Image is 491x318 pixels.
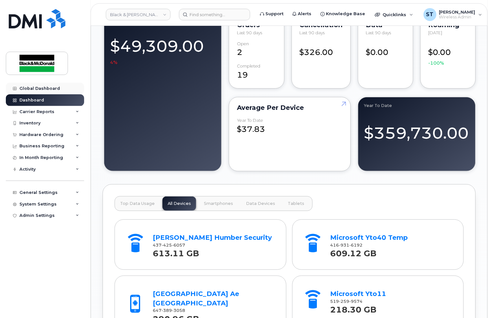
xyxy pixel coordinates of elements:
[439,15,475,20] span: Wireless Admin
[237,118,263,123] div: Year to Date
[283,196,310,211] button: Tablets
[439,9,475,15] span: [PERSON_NAME]
[110,33,216,66] div: $49,309.00
[153,308,185,313] span: 647
[237,30,262,35] span: Last 90 days
[330,234,408,241] a: Microsoft Yto40 Temp
[106,9,171,20] a: Black & McDonald
[364,103,470,108] div: Year to Date
[330,299,363,304] span: 519
[153,243,185,248] span: 437
[429,30,442,35] span: [DATE]
[366,41,405,58] div: $0.00
[383,12,407,17] span: Quicklinks
[120,201,155,206] span: Top Data Usage
[162,308,172,313] span: 389
[172,308,185,313] span: 3058
[110,59,117,66] span: 4%
[246,201,275,206] span: Data Devices
[204,201,233,206] span: Smartphones
[339,299,350,304] span: 259
[429,41,468,66] div: $0.00
[237,64,260,69] div: completed
[153,234,272,241] a: [PERSON_NAME] Humber Security
[300,22,343,27] div: Cancellation
[366,22,405,27] div: Data
[288,7,316,20] a: Alerts
[330,290,386,298] a: Microsoft Yto11
[366,30,391,35] span: Last 90 days
[364,116,470,144] div: $359,730.00
[316,7,370,20] a: Knowledge Base
[265,11,284,17] span: Support
[330,302,377,315] strong: 218.30 GB
[237,41,276,58] div: 2
[339,243,350,248] span: 931
[429,60,444,66] span: -100%
[255,7,288,20] a: Support
[298,11,312,17] span: Alerts
[237,105,342,110] div: Average per Device
[288,201,305,206] span: Tablets
[419,8,487,21] div: Sogand Tavakoli
[429,22,468,27] div: Roaming
[237,64,276,80] div: 19
[350,299,363,304] span: 9574
[115,196,160,211] button: Top Data Usage
[326,11,365,17] span: Knowledge Base
[241,196,280,211] button: Data Devices
[199,196,238,211] button: Smartphones
[237,22,276,27] div: Orders
[300,41,343,58] div: $326.00
[179,9,250,20] input: Find something...
[172,243,185,248] span: 6057
[237,41,249,46] div: Open
[330,243,363,248] span: 416
[371,8,418,21] div: Quicklinks
[153,290,240,307] a: [GEOGRAPHIC_DATA] Ae [GEOGRAPHIC_DATA]
[350,243,363,248] span: 6192
[153,245,199,259] strong: 613.11 GB
[426,11,434,18] span: ST
[330,245,377,259] strong: 609.12 GB
[300,30,325,35] span: Last 90 days
[237,118,342,135] div: $37.83
[162,243,172,248] span: 425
